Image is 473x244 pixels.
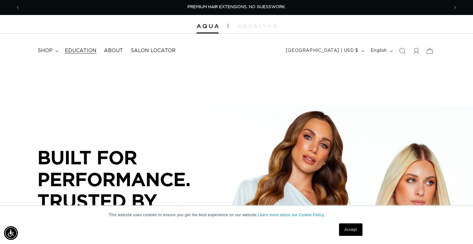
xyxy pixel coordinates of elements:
summary: shop [34,44,61,58]
a: Salon Locator [127,44,179,58]
a: Accept [339,223,362,236]
span: PREMIUM HAIR EXTENSIONS. NO GUESSWORK. [188,5,286,9]
span: Salon Locator [131,47,176,54]
p: BUILT FOR PERFORMANCE. TRUSTED BY PROFESSIONALS. [38,147,225,233]
img: Aqua Hair Extensions [197,24,219,28]
button: Next announcement [448,2,462,13]
span: shop [38,47,53,54]
span: English [371,47,387,54]
span: About [104,47,123,54]
span: [GEOGRAPHIC_DATA] | USD $ [286,47,358,54]
a: About [100,44,127,58]
button: English [367,45,395,57]
span: Education [65,47,96,54]
button: [GEOGRAPHIC_DATA] | USD $ [282,45,367,57]
button: Previous announcement [11,2,25,13]
a: Learn more about our Cookie Policy. [258,213,325,217]
img: aqualyna.com [238,24,277,28]
div: Accessibility Menu [4,226,18,240]
summary: Search [395,44,409,58]
p: This website uses cookies to ensure you get the best experience on our website. [109,212,364,218]
a: Education [61,44,100,58]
